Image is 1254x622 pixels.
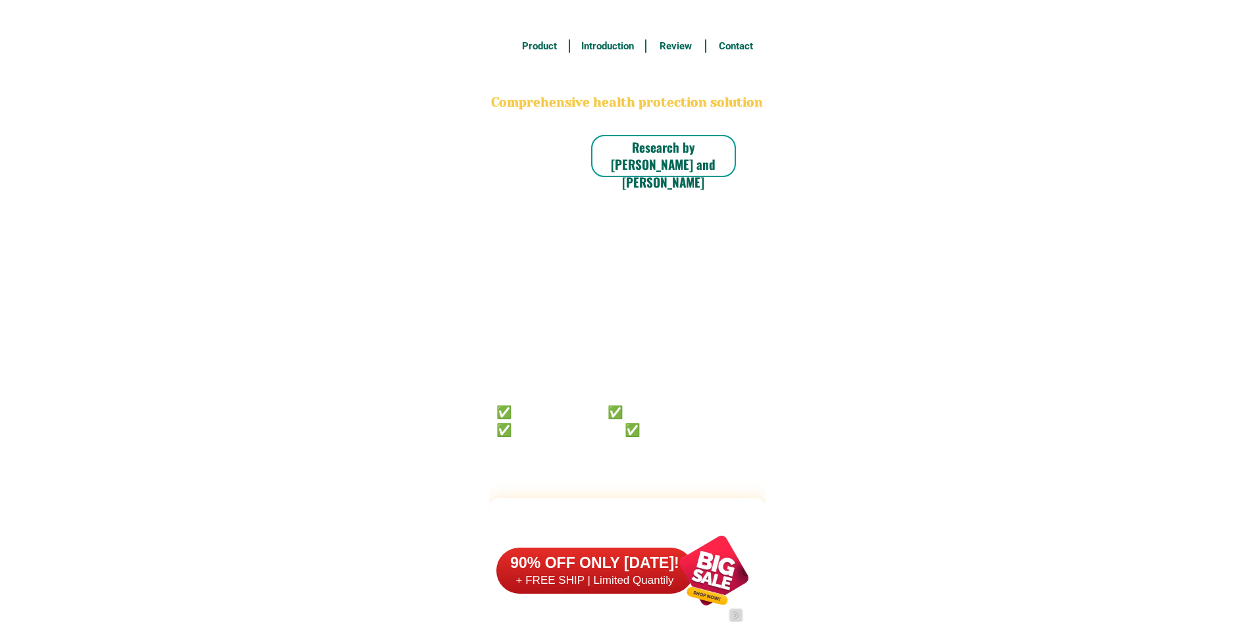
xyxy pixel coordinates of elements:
h6: Review [654,39,698,54]
h6: Introduction [577,39,638,54]
h6: 90% OFF ONLY [DATE]! [496,554,694,573]
h6: Contact [714,39,758,54]
h6: + FREE SHIP | Limited Quantily [496,573,694,588]
h6: ✅ 𝙰𝚗𝚝𝚒 𝙲𝚊𝚗𝚌𝚎𝚛 ✅ 𝙰𝚗𝚝𝚒 𝚂𝚝𝚛𝚘𝚔𝚎 ✅ 𝙰𝚗𝚝𝚒 𝙳𝚒𝚊𝚋𝚎𝚝𝚒𝚌 ✅ 𝙳𝚒𝚊𝚋𝚎𝚝𝚎𝚜 [496,402,721,437]
h6: Product [517,39,562,54]
h2: Comprehensive health protection solution [489,93,766,113]
h2: BONA VITA COFFEE [489,63,766,94]
h2: FAKE VS ORIGINAL [489,509,766,544]
h3: FREE SHIPPING NATIONWIDE [489,7,766,27]
h6: Research by [PERSON_NAME] and [PERSON_NAME] [591,138,736,191]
